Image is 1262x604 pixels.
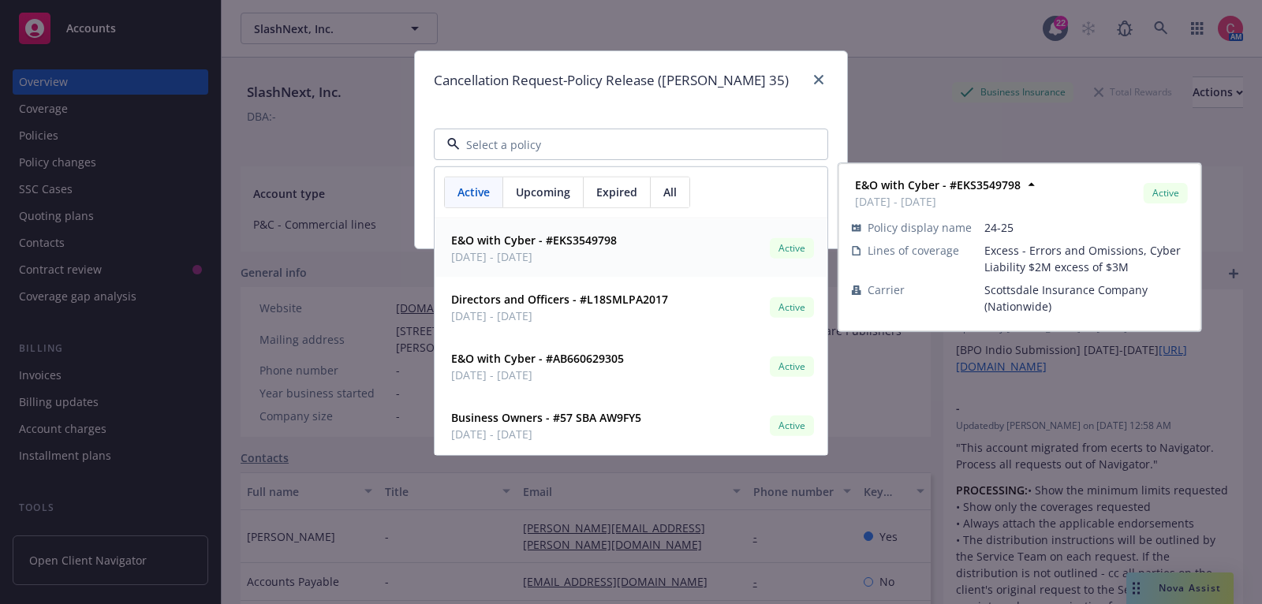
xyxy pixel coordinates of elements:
span: Expired [596,184,637,200]
span: All [663,184,677,200]
strong: Directors and Officers - #L18SMLPA2017 [451,292,668,307]
strong: Business Owners - #57 SBA AW9FY5 [451,410,641,425]
span: Active [457,184,490,200]
span: Active [776,300,808,315]
span: Active [1150,186,1182,200]
input: Select a policy [460,136,796,153]
span: [DATE] - [DATE] [451,248,617,265]
span: [DATE] - [DATE] [451,367,624,383]
span: Lines of coverage [868,242,959,259]
span: Excess - Errors and Omissions, Cyber Liability $2M excess of $3M [984,242,1188,275]
a: close [809,70,828,89]
span: Upcoming [516,184,570,200]
span: Carrier [868,281,905,298]
span: 24-25 [984,219,1188,236]
h1: Cancellation Request-Policy Release ([PERSON_NAME] 35) [434,70,789,91]
strong: E&O with Cyber - #EKS3549798 [451,233,617,248]
span: [DATE] - [DATE] [451,426,641,442]
span: Active [776,419,808,433]
span: [DATE] - [DATE] [855,193,1021,210]
strong: E&O with Cyber - #AB660629305 [451,351,624,366]
span: Active [776,241,808,255]
strong: E&O with Cyber - #EKS3549798 [855,177,1021,192]
span: Scottsdale Insurance Company (Nationwide) [984,281,1188,315]
span: [DATE] - [DATE] [451,308,668,324]
span: Active [776,360,808,374]
span: Policy display name [868,219,972,236]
